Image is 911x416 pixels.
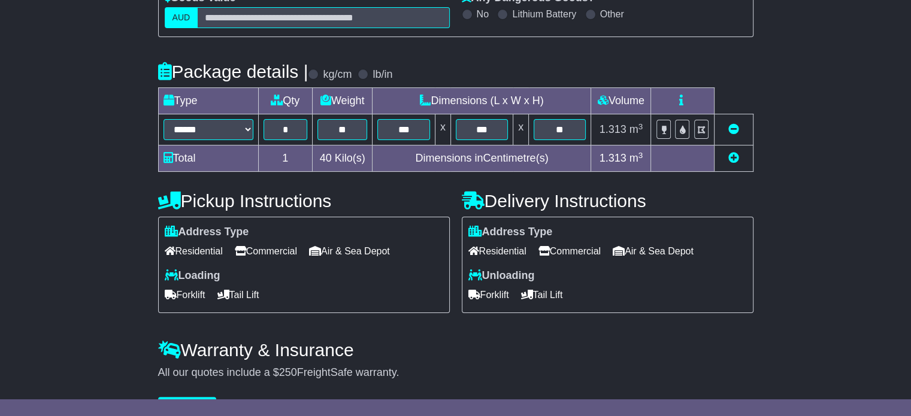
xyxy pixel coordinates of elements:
[165,226,249,239] label: Address Type
[165,7,198,28] label: AUD
[158,88,258,114] td: Type
[158,145,258,172] td: Total
[309,242,390,260] span: Air & Sea Depot
[323,68,352,81] label: kg/cm
[600,152,626,164] span: 1.313
[629,123,643,135] span: m
[468,269,535,283] label: Unloading
[600,123,626,135] span: 1.313
[158,340,753,360] h4: Warranty & Insurance
[165,269,220,283] label: Loading
[158,191,450,211] h4: Pickup Instructions
[165,242,223,260] span: Residential
[462,191,753,211] h4: Delivery Instructions
[158,366,753,379] div: All our quotes include a $ FreightSafe warranty.
[591,88,651,114] td: Volume
[468,286,509,304] span: Forklift
[258,88,312,114] td: Qty
[512,8,576,20] label: Lithium Battery
[165,286,205,304] span: Forklift
[538,242,601,260] span: Commercial
[513,114,529,145] td: x
[373,68,392,81] label: lb/in
[521,286,563,304] span: Tail Lift
[373,88,591,114] td: Dimensions (L x W x H)
[638,151,643,160] sup: 3
[279,366,297,378] span: 250
[468,226,553,239] label: Address Type
[638,122,643,131] sup: 3
[629,152,643,164] span: m
[312,88,373,114] td: Weight
[613,242,694,260] span: Air & Sea Depot
[312,145,373,172] td: Kilo(s)
[468,242,526,260] span: Residential
[435,114,450,145] td: x
[235,242,297,260] span: Commercial
[217,286,259,304] span: Tail Lift
[320,152,332,164] span: 40
[258,145,312,172] td: 1
[728,152,739,164] a: Add new item
[600,8,624,20] label: Other
[728,123,739,135] a: Remove this item
[373,145,591,172] td: Dimensions in Centimetre(s)
[158,62,308,81] h4: Package details |
[477,8,489,20] label: No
